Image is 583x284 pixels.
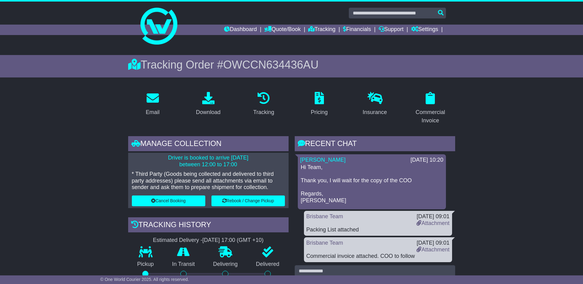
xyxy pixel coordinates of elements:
[132,155,285,168] p: Driver is booked to arrive [DATE] between 12:00 to 17:00
[301,164,443,204] p: Hi Team, Thank you, I will wait for the copy of the COO Regards, [PERSON_NAME]
[247,261,289,268] p: Delivered
[204,261,247,268] p: Delivering
[307,90,332,119] a: Pricing
[416,247,449,253] a: Attachment
[311,108,328,116] div: Pricing
[249,90,278,119] a: Tracking
[295,136,455,153] div: RECENT CHAT
[359,90,391,119] a: Insurance
[128,237,289,244] div: Estimated Delivery -
[192,90,224,119] a: Download
[223,58,318,71] span: OWCCN634436AU
[379,25,404,35] a: Support
[224,25,257,35] a: Dashboard
[411,25,438,35] a: Settings
[196,108,220,116] div: Download
[100,277,189,282] span: © One World Courier 2025. All rights reserved.
[306,253,450,260] div: Commercial invoice attached. COO to follow
[411,157,443,164] div: [DATE] 10:20
[306,213,343,219] a: Brisbane Team
[416,220,449,226] a: Attachment
[410,108,451,125] div: Commercial Invoice
[211,195,285,206] button: Rebook / Change Pickup
[132,171,285,191] p: * Third Party (Goods being collected and delivered to third party addresses) please send all atta...
[416,240,449,247] div: [DATE] 09:01
[203,237,264,244] div: [DATE] 17:00 (GMT +10)
[128,136,289,153] div: Manage collection
[146,108,160,116] div: Email
[363,108,387,116] div: Insurance
[264,25,301,35] a: Quote/Book
[142,90,163,119] a: Email
[308,25,335,35] a: Tracking
[406,90,455,127] a: Commercial Invoice
[253,108,274,116] div: Tracking
[128,261,163,268] p: Pickup
[132,195,205,206] button: Cancel Booking
[128,58,455,71] div: Tracking Order #
[300,157,346,163] a: [PERSON_NAME]
[163,261,204,268] p: In Transit
[306,240,343,246] a: Brisbane Team
[343,25,371,35] a: Financials
[128,217,289,234] div: Tracking history
[306,227,450,233] div: Packing List attached
[416,213,449,220] div: [DATE] 09:01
